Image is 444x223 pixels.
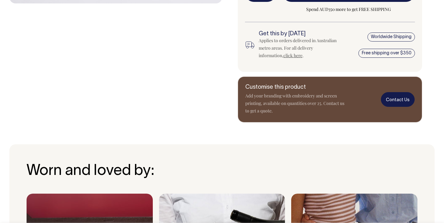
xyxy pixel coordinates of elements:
[245,84,345,91] h6: Customise this product
[282,6,415,13] span: Spend AUD350 more to get FREE SHIPPING
[245,92,345,115] p: Add your branding with embroidery and screen printing, available on quantities over 25. Contact u...
[259,31,337,37] h6: Get this by [DATE]
[283,52,302,58] a: click here
[259,37,337,59] div: Applies to orders delivered in Australian metro areas. For all delivery information, .
[27,163,417,180] h3: Worn and loved by:
[381,92,415,107] a: Contact Us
